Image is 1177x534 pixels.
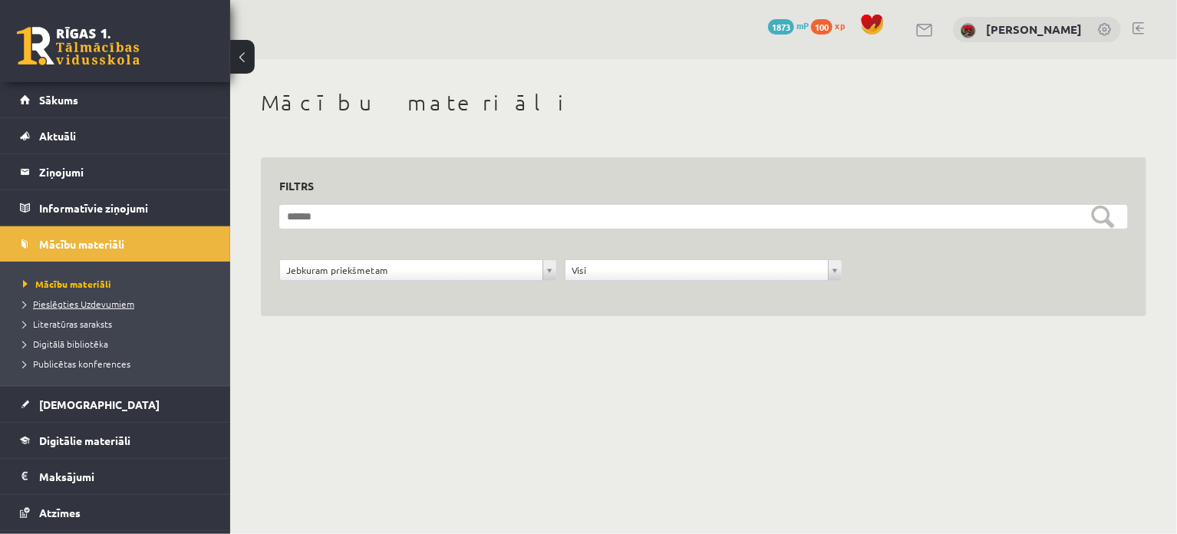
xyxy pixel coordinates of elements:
legend: Ziņojumi [39,154,211,190]
a: Maksājumi [20,459,211,494]
a: [DEMOGRAPHIC_DATA] [20,387,211,422]
span: Sākums [39,93,78,107]
a: Informatīvie ziņojumi [20,190,211,226]
h3: Filtrs [279,176,1109,196]
a: Jebkuram priekšmetam [280,260,556,280]
a: Digitālie materiāli [20,423,211,458]
a: Aktuāli [20,118,211,153]
span: Mācību materiāli [23,278,111,290]
a: Rīgas 1. Tālmācības vidusskola [17,27,140,65]
span: 1873 [768,19,794,35]
span: Digitālā bibliotēka [23,338,108,350]
a: Visi [565,260,842,280]
a: 100 xp [811,19,852,31]
img: Tīna Šneidere [961,23,976,38]
span: Mācību materiāli [39,237,124,251]
span: Pieslēgties Uzdevumiem [23,298,134,310]
span: Jebkuram priekšmetam [286,260,536,280]
span: Aktuāli [39,129,76,143]
a: Digitālā bibliotēka [23,337,215,351]
span: [DEMOGRAPHIC_DATA] [39,397,160,411]
a: 1873 mP [768,19,809,31]
span: mP [796,19,809,31]
h1: Mācību materiāli [261,90,1146,116]
a: Sākums [20,82,211,117]
legend: Maksājumi [39,459,211,494]
span: xp [835,19,845,31]
span: Digitālie materiāli [39,433,130,447]
a: Literatūras saraksts [23,317,215,331]
a: Ziņojumi [20,154,211,190]
a: Atzīmes [20,495,211,530]
a: Mācību materiāli [20,226,211,262]
legend: Informatīvie ziņojumi [39,190,211,226]
span: Publicētas konferences [23,358,130,370]
span: Visi [572,260,822,280]
span: 100 [811,19,832,35]
a: Pieslēgties Uzdevumiem [23,297,215,311]
a: Mācību materiāli [23,277,215,291]
span: Atzīmes [39,506,81,519]
span: Literatūras saraksts [23,318,112,330]
a: [PERSON_NAME] [986,21,1082,37]
a: Publicētas konferences [23,357,215,371]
